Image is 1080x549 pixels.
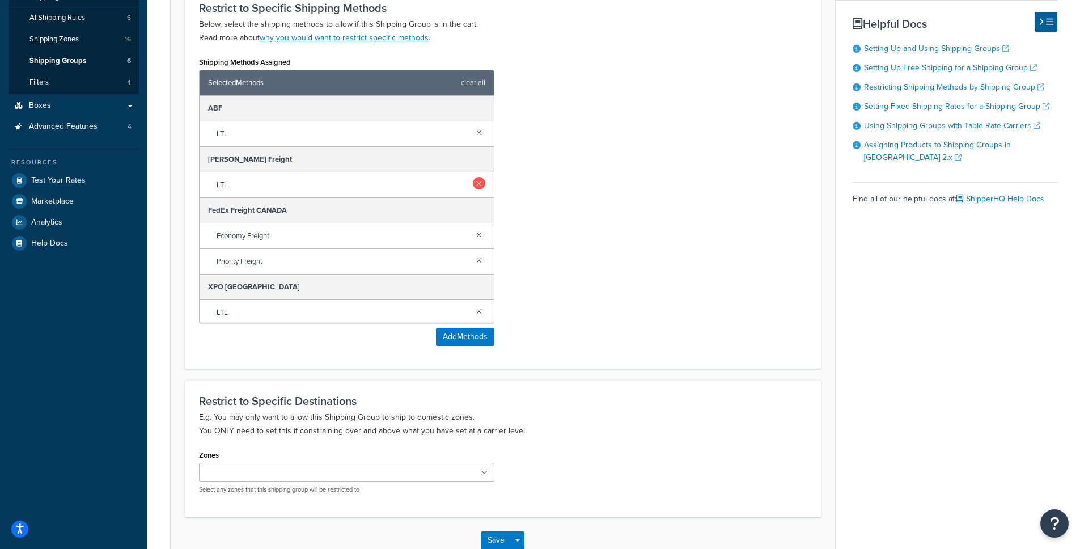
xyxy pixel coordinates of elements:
span: Priority Freight [217,254,467,269]
li: Filters [9,72,139,93]
p: E.g. You may only want to allow this Shipping Group to ship to domestic zones. You ONLY need to s... [199,411,807,438]
a: Using Shipping Groups with Table Rate Carriers [864,120,1040,132]
a: why you would want to restrict specific methods [260,32,429,44]
a: Test Your Rates [9,170,139,191]
h3: Helpful Docs [853,18,1057,30]
li: Advanced Features [9,116,139,137]
a: Assigning Products to Shipping Groups in [GEOGRAPHIC_DATA] 2.x [864,139,1011,163]
a: Shipping Groups6 [9,50,139,71]
a: clear all [461,75,485,91]
span: Marketplace [31,197,74,206]
div: [PERSON_NAME] Freight [200,147,494,172]
a: Setting Up and Using Shipping Groups [864,43,1009,54]
span: 16 [125,35,131,44]
h3: Restrict to Specific Shipping Methods [199,2,807,14]
label: Shipping Methods Assigned [199,58,291,66]
a: Setting Up Free Shipping for a Shipping Group [864,62,1037,74]
button: Open Resource Center [1040,509,1069,538]
span: 6 [127,56,131,66]
h3: Restrict to Specific Destinations [199,395,807,407]
a: Shipping Zones16 [9,29,139,50]
div: Resources [9,158,139,167]
a: Setting Fixed Shipping Rates for a Shipping Group [864,100,1049,112]
span: 4 [127,78,131,87]
p: Select any zones that this shipping group will be restricted to [199,485,494,494]
span: Test Your Rates [31,176,86,185]
span: Help Docs [31,239,68,248]
li: Shipping Zones [9,29,139,50]
div: Find all of our helpful docs at: [853,182,1057,207]
div: XPO [GEOGRAPHIC_DATA] [200,274,494,300]
span: Shipping Zones [29,35,79,44]
a: AllShipping Rules6 [9,7,139,28]
span: Advanced Features [29,122,98,132]
span: All Shipping Rules [29,13,85,23]
div: ABF [200,96,494,121]
a: Boxes [9,95,139,116]
span: Boxes [29,101,51,111]
a: Help Docs [9,233,139,254]
span: 6 [127,13,131,23]
span: Economy Freight [217,228,467,244]
span: Analytics [31,218,62,227]
span: 4 [128,122,132,132]
span: LTL [217,305,467,320]
button: AddMethods [436,328,494,346]
a: Restricting Shipping Methods by Shipping Group [864,81,1044,93]
button: Hide Help Docs [1035,12,1057,32]
a: Analytics [9,212,139,233]
a: Filters4 [9,72,139,93]
li: Shipping Groups [9,50,139,71]
span: LTL [217,126,467,142]
a: ShipperHQ Help Docs [956,193,1044,205]
span: Selected Methods [208,75,455,91]
label: Zones [199,451,219,459]
span: Filters [29,78,49,87]
span: Shipping Groups [29,56,86,66]
p: Below, select the shipping methods to allow if this Shipping Group is in the cart. Read more about . [199,18,807,45]
a: Advanced Features4 [9,116,139,137]
a: Marketplace [9,191,139,212]
div: FedEx Freight CANADA [200,198,494,223]
span: LTL [217,177,467,193]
